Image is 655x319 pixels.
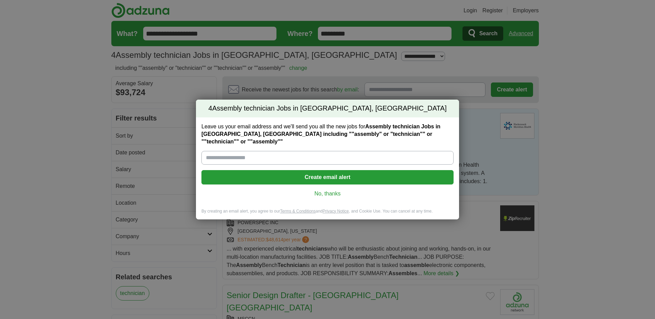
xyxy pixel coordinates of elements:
label: Leave us your email address and we'll send you all the new jobs for [201,123,454,145]
a: Privacy Notice [323,209,349,214]
h2: Assembly technician Jobs in [GEOGRAPHIC_DATA], [GEOGRAPHIC_DATA] [196,100,459,117]
a: Terms & Conditions [280,209,316,214]
div: By creating an email alert, you agree to our and , and Cookie Use. You can cancel at any time. [196,208,459,220]
button: Create email alert [201,170,454,184]
span: 4 [208,104,212,113]
strong: Assembly technician Jobs in [GEOGRAPHIC_DATA], [GEOGRAPHIC_DATA] including ""assembly" or "techni... [201,124,441,144]
a: No, thanks [207,190,448,197]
